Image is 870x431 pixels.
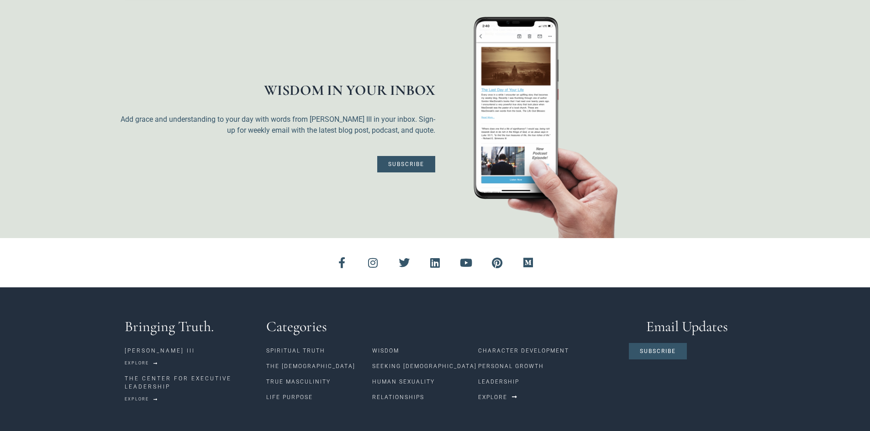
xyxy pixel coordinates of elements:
a: Seeking [DEMOGRAPHIC_DATA] [372,358,478,374]
span: Explore [125,397,149,401]
a: The [DEMOGRAPHIC_DATA] [266,358,372,374]
a: Subscribe [629,343,687,359]
a: Leadership [478,374,619,389]
a: Life Purpose [266,389,372,405]
a: Subscribe [377,156,435,172]
span: Subscribe [640,348,676,354]
nav: Menu [372,343,478,405]
p: Add grace and understanding to your day with words from [PERSON_NAME] III in your inbox. Sign-up ... [120,114,435,136]
h3: Email Updates [629,319,746,334]
a: Explore [125,358,158,369]
a: Relationships [372,389,478,405]
a: Explore [478,389,518,405]
a: True Masculinity [266,374,372,389]
h1: WISDOM IN YOUR INBOX [120,83,435,98]
a: Explore [125,394,158,405]
h3: Bringing Truth. [125,319,258,334]
p: [PERSON_NAME] III [125,347,258,355]
p: THE CENTER FOR EXECUTIVE LEADERSHIP [125,374,258,391]
a: Spiritual Truth [266,343,372,358]
nav: Menu [266,343,372,405]
span: Explore [478,395,507,400]
span: Explore [125,361,149,365]
h3: Categories [266,319,620,334]
span: Subscribe [388,161,424,167]
a: Character Development [478,343,619,358]
a: Human Sexuality [372,374,478,389]
nav: Menu [478,343,619,389]
a: Wisdom [372,343,478,358]
a: Personal Growth [478,358,619,374]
